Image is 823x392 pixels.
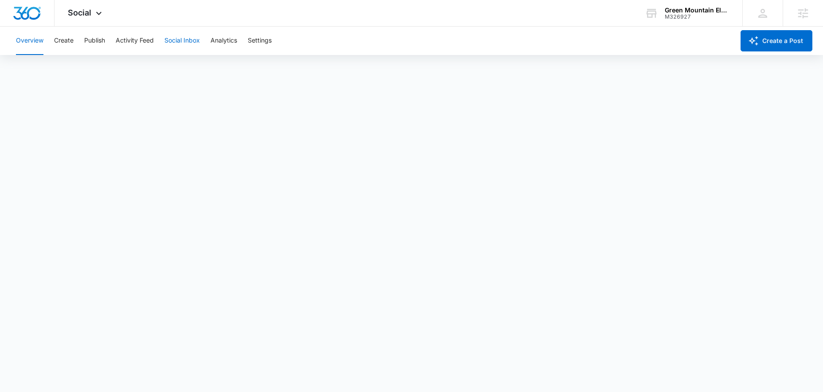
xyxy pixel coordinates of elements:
[164,27,200,55] button: Social Inbox
[665,7,729,14] div: account name
[665,14,729,20] div: account id
[84,27,105,55] button: Publish
[116,27,154,55] button: Activity Feed
[16,27,43,55] button: Overview
[248,27,272,55] button: Settings
[68,8,91,17] span: Social
[54,27,74,55] button: Create
[741,30,812,51] button: Create a Post
[211,27,237,55] button: Analytics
